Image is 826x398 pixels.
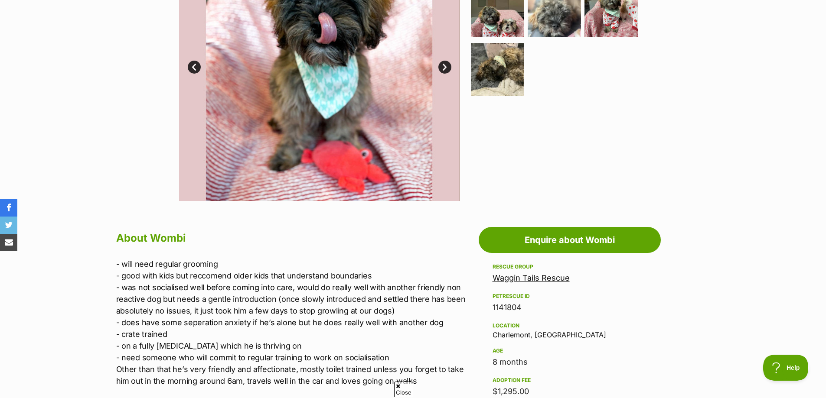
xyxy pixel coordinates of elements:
[493,273,570,282] a: Waggin Tails Rescue
[493,263,647,270] div: Rescue group
[763,355,809,381] iframe: Help Scout Beacon - Open
[493,293,647,300] div: PetRescue ID
[116,229,474,248] h2: About Wombi
[116,258,474,387] p: - will need regular grooming - good with kids but reccomend older kids that understand boundaries...
[479,227,661,253] a: Enquire about Wombi
[493,385,647,398] div: $1,295.00
[188,61,201,74] a: Prev
[493,322,647,329] div: Location
[394,382,413,397] span: Close
[493,347,647,354] div: Age
[471,43,524,96] img: Photo of Wombi
[438,61,451,74] a: Next
[493,377,647,384] div: Adoption fee
[493,301,647,314] div: 1141804
[493,356,647,368] div: 8 months
[493,320,647,339] div: Charlemont, [GEOGRAPHIC_DATA]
